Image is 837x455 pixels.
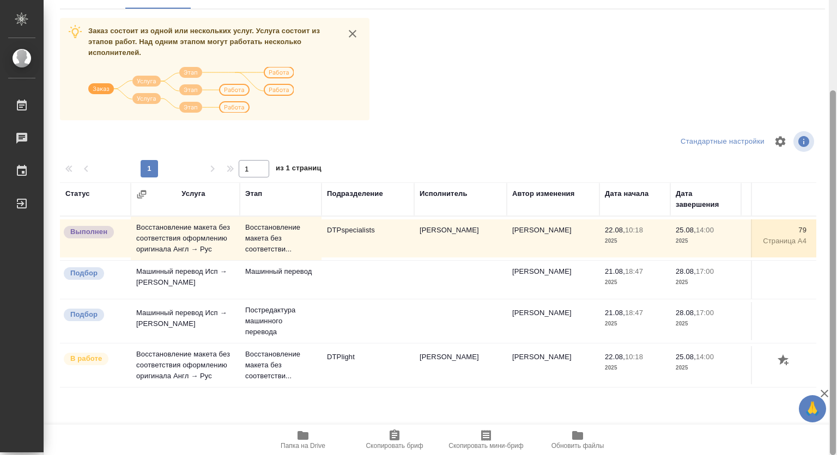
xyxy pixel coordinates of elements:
[696,226,714,234] p: 14:00
[803,397,822,420] span: 🙏
[245,222,316,255] p: Восстановление макета без соответстви...
[507,302,599,340] td: [PERSON_NAME]
[276,162,322,177] span: из 1 страниц
[414,219,507,257] td: [PERSON_NAME]
[281,442,325,450] span: Папка на Drive
[257,425,349,455] button: Папка на Drive
[551,442,604,450] span: Обновить файлы
[322,346,414,384] td: DTPlight
[625,267,643,275] p: 18:47
[747,266,806,277] p: 0
[747,308,806,318] p: 0
[605,362,665,373] p: 2025
[605,277,665,288] p: 2025
[131,302,240,340] td: Машинный перевод Исп → [PERSON_NAME]
[747,362,806,373] p: Страница А4
[676,277,736,288] p: 2025
[136,189,147,200] button: Сгруппировать
[747,352,806,362] p: 114
[414,346,507,384] td: [PERSON_NAME]
[747,277,806,288] p: слово
[625,226,643,234] p: 10:18
[65,188,90,199] div: Статус
[245,266,316,277] p: Машинный перевод
[440,425,532,455] button: Скопировать мини-бриф
[605,226,625,234] p: 22.08,
[775,352,793,370] button: Добавить оценку
[131,217,240,260] td: Восстановление макета без соответствия оформлению оригинала Англ → Рус
[605,236,665,247] p: 2025
[507,219,599,257] td: [PERSON_NAME]
[605,353,625,361] p: 22.08,
[88,27,320,57] span: Заказ состоит из одной или нескольких услуг. Услуга состоит из этапов работ. Над одним этапом мог...
[507,261,599,299] td: [PERSON_NAME]
[70,268,98,279] p: Подбор
[696,309,714,317] p: 17:00
[676,236,736,247] p: 2025
[696,267,714,275] p: 17:00
[322,219,414,257] td: DTPspecialists
[131,261,240,299] td: Машинный перевод Исп → [PERSON_NAME]
[676,362,736,373] p: 2025
[605,188,648,199] div: Дата начала
[678,133,767,150] div: split button
[448,442,523,450] span: Скопировать мини-бриф
[625,353,643,361] p: 10:18
[767,128,793,155] span: Настроить таблицу
[676,188,736,210] div: Дата завершения
[131,343,240,387] td: Восстановление макета без соответствия оформлению оригинала Англ → Рус
[676,353,696,361] p: 25.08,
[245,188,262,199] div: Этап
[676,226,696,234] p: 25.08,
[366,442,423,450] span: Скопировать бриф
[605,309,625,317] p: 21.08,
[507,346,599,384] td: [PERSON_NAME]
[344,26,361,42] button: close
[70,353,102,364] p: В работе
[70,226,107,237] p: Выполнен
[696,353,714,361] p: 14:00
[181,188,205,199] div: Услуга
[747,236,806,247] p: Страница А4
[793,131,816,152] span: Посмотреть информацию
[605,318,665,329] p: 2025
[747,225,806,236] p: 79
[349,425,440,455] button: Скопировать бриф
[327,188,383,199] div: Подразделение
[420,188,468,199] div: Исполнитель
[245,349,316,382] p: Восстановление макета без соответстви...
[625,309,643,317] p: 18:47
[245,305,316,337] p: Постредактура машинного перевода
[532,425,623,455] button: Обновить файлы
[676,309,696,317] p: 28.08,
[676,318,736,329] p: 2025
[70,309,98,320] p: Подбор
[799,395,826,422] button: 🙏
[512,188,574,199] div: Автор изменения
[747,318,806,329] p: слово
[605,267,625,275] p: 21.08,
[676,267,696,275] p: 28.08,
